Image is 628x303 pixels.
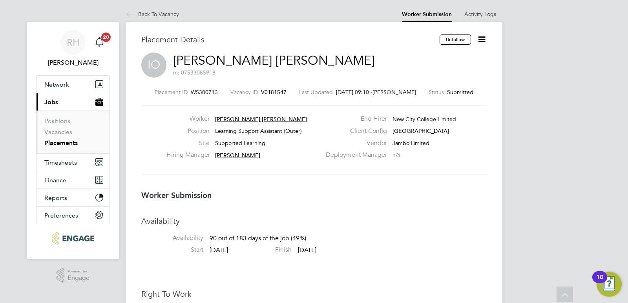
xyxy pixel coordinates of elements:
b: Worker Submission [141,191,212,200]
label: End Hirer [321,115,387,123]
button: Open Resource Center, 10 new notifications [597,272,622,297]
span: Finance [44,176,66,184]
span: Jambo Limited [392,140,429,147]
label: Start [141,246,203,254]
img: ncclondon-logo-retina.png [52,232,94,245]
h3: Placement Details [141,34,434,45]
label: Position [166,127,210,135]
span: IO [141,53,166,78]
span: Rufena Haque [36,58,110,67]
label: Availability [141,234,203,242]
div: Jobs [37,111,110,153]
span: Network [44,81,69,88]
span: Reports [44,194,67,201]
span: [PERSON_NAME] [372,89,416,96]
a: Placements [44,139,78,147]
span: n/a [392,152,400,159]
span: Timesheets [44,159,77,166]
label: Last Updated [299,89,333,96]
span: [PERSON_NAME] [PERSON_NAME] [215,116,307,123]
span: New City College Limited [392,116,456,123]
span: Learning Support Assistant (Outer) [215,127,302,134]
a: 20 [91,30,107,55]
span: Supported Learning [215,140,265,147]
button: Jobs [37,93,110,111]
a: Worker Submission [402,11,452,18]
span: Preferences [44,212,78,219]
label: Worker [166,115,210,123]
button: Timesheets [37,154,110,171]
button: Finance [37,171,110,189]
span: WS300713 [191,89,218,96]
a: Go to home page [36,232,110,245]
span: [DATE] 09:10 - [336,89,372,96]
span: Submitted [447,89,473,96]
span: [DATE] [298,246,316,254]
a: [PERSON_NAME] [PERSON_NAME] [173,53,374,68]
span: 90 out of 183 days of the job (49%) [210,235,306,243]
button: Preferences [37,207,110,224]
label: Placement ID [155,89,188,96]
div: 10 [596,277,603,287]
button: Unfollow [440,34,471,45]
a: Positions [44,117,70,125]
a: Vacancies [44,128,72,136]
button: Reports [37,189,110,206]
label: Finish [230,246,292,254]
label: Hiring Manager [166,151,210,159]
label: Vendor [321,139,387,147]
a: Powered byEngage [57,268,90,283]
span: [PERSON_NAME] [215,152,260,159]
span: Engage [68,275,89,281]
span: Jobs [44,98,58,106]
span: V0181547 [261,89,287,96]
a: RH[PERSON_NAME] [36,30,110,67]
span: RH [67,37,80,47]
label: Status [429,89,444,96]
label: Client Config [321,127,387,135]
label: Deployment Manager [321,151,387,159]
label: Site [166,139,210,147]
span: 20 [101,33,111,42]
span: m: 07533085918 [173,69,215,76]
span: [GEOGRAPHIC_DATA] [392,127,449,134]
label: Vacancy ID [230,89,258,96]
nav: Main navigation [27,22,119,259]
span: Powered by [68,268,89,275]
button: Network [37,76,110,93]
a: Back To Vacancy [126,11,179,18]
h3: Availability [141,216,487,226]
h3: Right To Work [141,289,487,299]
span: [DATE] [210,246,228,254]
a: Activity Logs [464,11,496,18]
